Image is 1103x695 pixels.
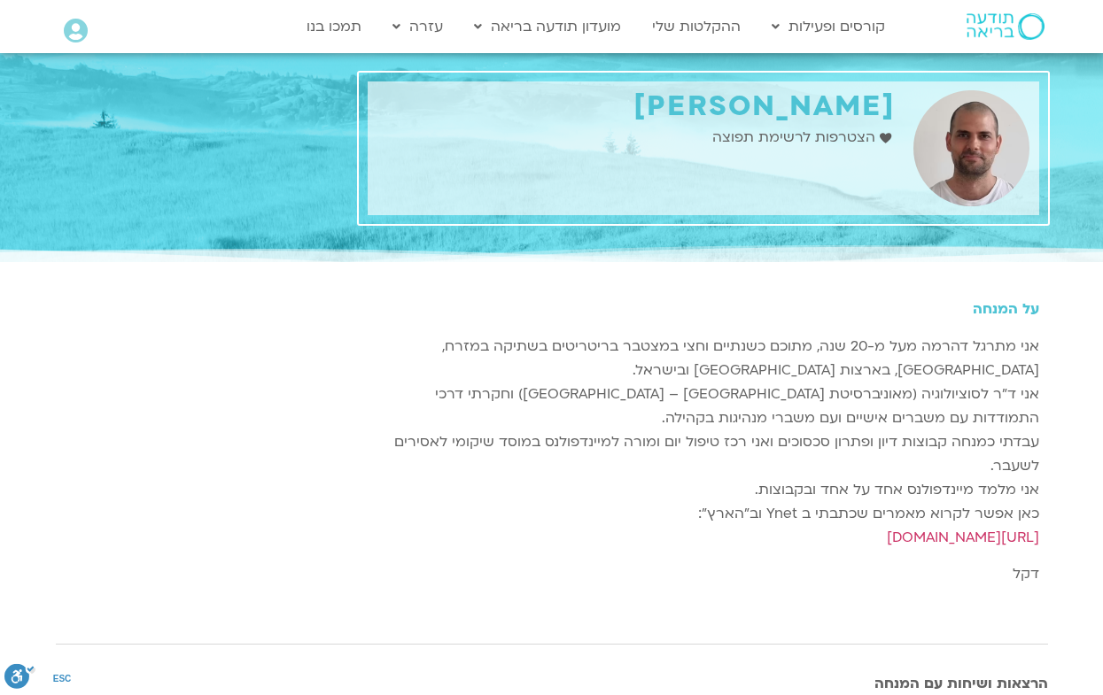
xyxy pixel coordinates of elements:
span: הצטרפות לרשימת תפוצה [712,126,880,150]
h3: הרצאות ושיחות עם המנחה [56,676,1048,691]
a: הצטרפות לרשימת תפוצה [712,126,896,150]
h1: [PERSON_NAME] [377,90,896,123]
p: דקל [368,562,1039,586]
h5: על המנחה [368,301,1039,317]
a: מועדון תודעה בריאה [465,10,630,43]
p: אני מתרגל דהרמה מעל מ-20 שנה, מתוכם כשנתיים וחצי במצטבר בריטריטים בשתיקה במזרח, [GEOGRAPHIC_DATA]... [368,335,1039,550]
a: עזרה [384,10,452,43]
img: תודעה בריאה [967,13,1045,40]
a: [URL][DOMAIN_NAME] [887,528,1039,547]
a: ההקלטות שלי [643,10,750,43]
a: תמכו בנו [298,10,370,43]
a: קורסים ופעילות [763,10,894,43]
